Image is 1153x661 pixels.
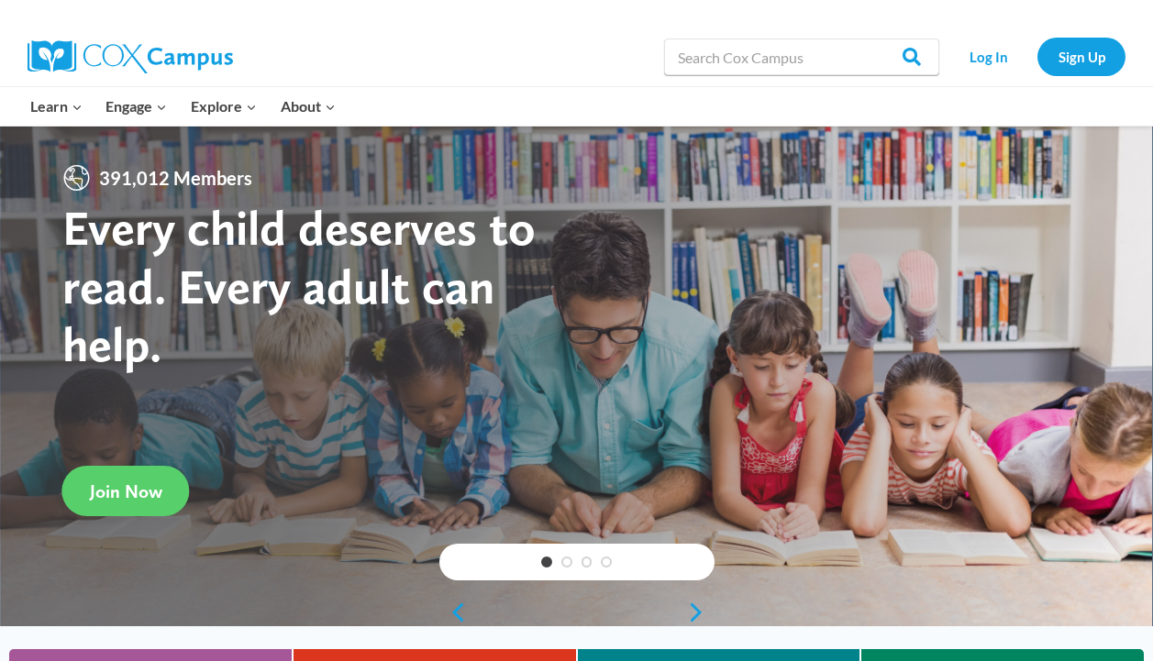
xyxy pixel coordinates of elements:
[582,556,593,567] a: 3
[90,480,162,502] span: Join Now
[664,39,939,75] input: Search Cox Campus
[62,466,190,516] a: Join Now
[541,556,552,567] a: 1
[439,601,467,623] a: previous
[191,94,257,118] span: Explore
[948,38,1028,75] a: Log In
[92,163,260,193] span: 391,012 Members
[1037,38,1125,75] a: Sign Up
[105,94,167,118] span: Engage
[62,198,536,373] strong: Every child deserves to read. Every adult can help.
[281,94,336,118] span: About
[18,87,347,126] nav: Primary Navigation
[28,40,233,73] img: Cox Campus
[601,556,612,567] a: 4
[439,594,715,631] div: content slider buttons
[30,94,83,118] span: Learn
[687,601,715,623] a: next
[948,38,1125,75] nav: Secondary Navigation
[561,556,572,567] a: 2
